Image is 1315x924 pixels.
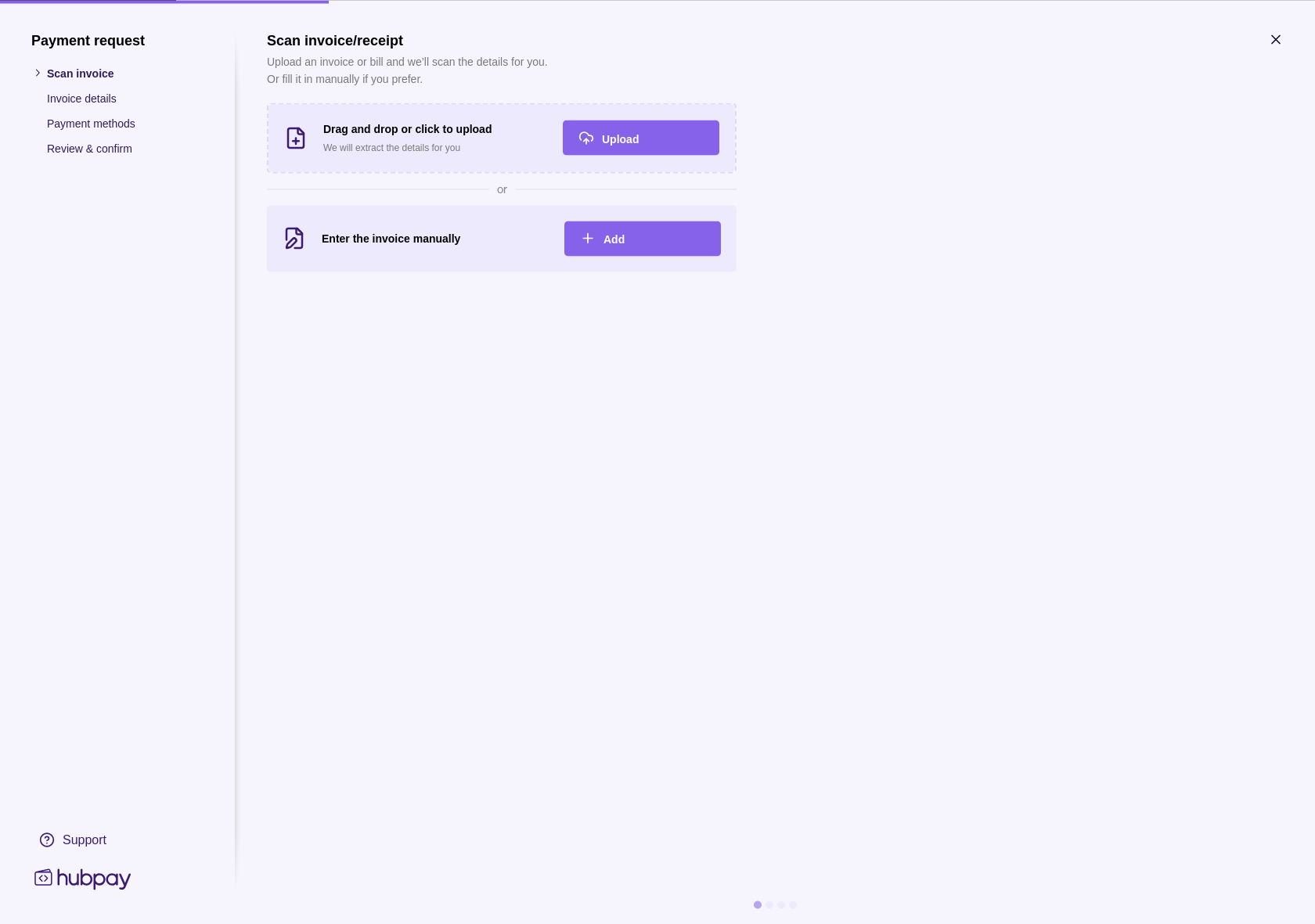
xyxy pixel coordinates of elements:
button: Upload [563,120,719,156]
p: Review & confirm [47,139,204,156]
p: Invoice details [47,89,204,106]
span: or [497,181,507,197]
p: Scan invoice [47,64,204,81]
h1: Payment request [31,31,204,49]
h3: Enter the invoice manually [322,230,549,247]
button: Add [564,221,721,256]
h3: Drag and drop or click to upload [323,120,547,137]
span: Upload [602,132,639,145]
a: Support [31,823,204,856]
h1: Scan invoice/receipt [267,31,548,49]
span: Add [603,233,625,246]
p: Upload an invoice or bill and we’ll scan the details for you. Or fill it in manually if you prefer. [267,52,548,87]
p: We will extract the details for you [323,138,547,156]
p: Payment methods [47,114,204,131]
div: Support [63,831,106,848]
